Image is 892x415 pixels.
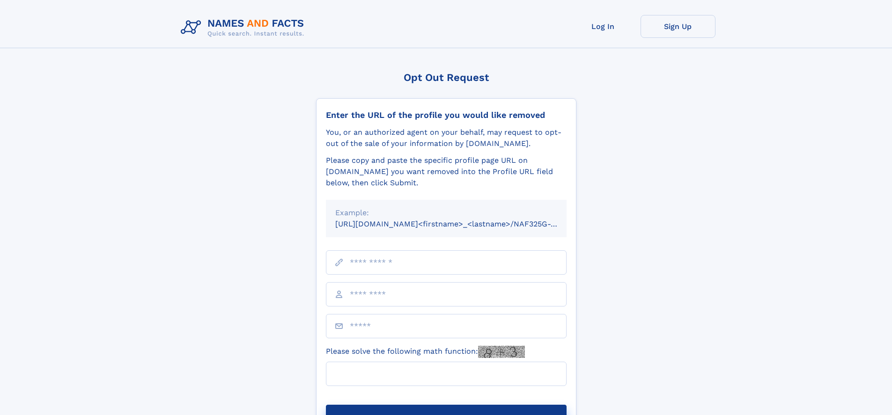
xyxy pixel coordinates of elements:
[566,15,641,38] a: Log In
[335,219,584,228] small: [URL][DOMAIN_NAME]<firstname>_<lastname>/NAF325G-xxxxxxxx
[326,346,525,358] label: Please solve the following math function:
[641,15,715,38] a: Sign Up
[326,110,567,120] div: Enter the URL of the profile you would like removed
[326,127,567,149] div: You, or an authorized agent on your behalf, may request to opt-out of the sale of your informatio...
[177,15,312,40] img: Logo Names and Facts
[335,207,557,218] div: Example:
[316,72,576,83] div: Opt Out Request
[326,155,567,189] div: Please copy and paste the specific profile page URL on [DOMAIN_NAME] you want removed into the Pr...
